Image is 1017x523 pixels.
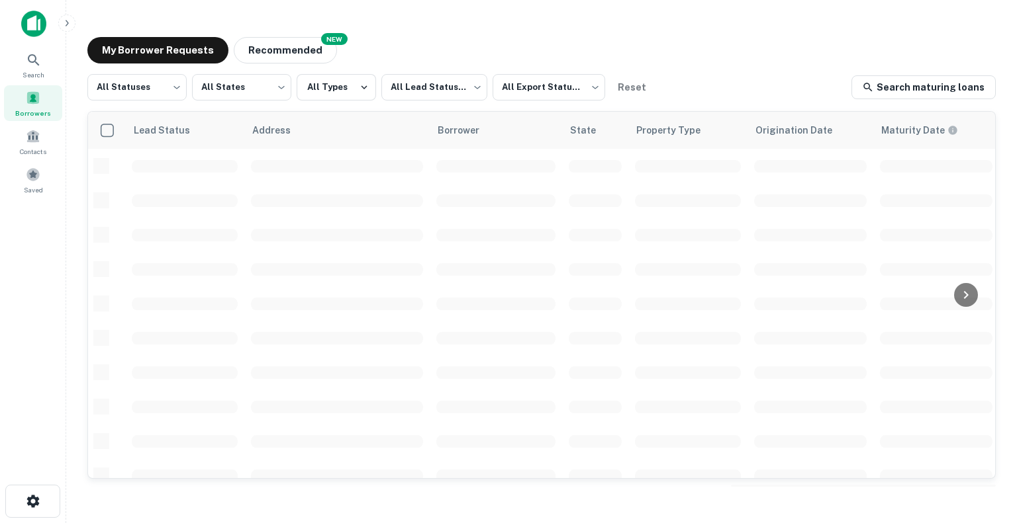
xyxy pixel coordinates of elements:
th: Borrower [430,112,562,149]
a: Search [4,47,62,83]
th: Maturity dates displayed may be estimated. Please contact the lender for the most accurate maturi... [873,112,999,149]
span: Address [252,122,308,138]
div: All Lead Statuses [381,70,487,104]
div: Maturity dates displayed may be estimated. Please contact the lender for the most accurate maturi... [881,123,958,138]
span: Contacts [20,146,46,157]
button: My Borrower Requests [87,37,228,63]
div: All States [192,70,291,104]
th: Property Type [628,112,748,149]
a: Borrowers [4,85,62,121]
h6: Maturity Date [881,123,945,138]
th: Lead Status [125,112,244,149]
span: Origination Date [755,122,849,138]
button: Recommended [234,37,337,63]
iframe: Chat Widget [951,417,1017,481]
div: All Statuses [87,70,187,104]
span: Lead Status [133,122,207,138]
button: Reset [610,74,653,101]
span: Borrower [438,122,497,138]
span: Maturity dates displayed may be estimated. Please contact the lender for the most accurate maturi... [881,123,975,138]
button: All Types [297,74,376,101]
th: Origination Date [748,112,873,149]
span: Saved [24,184,43,195]
span: Search [23,69,44,80]
span: Borrowers [15,108,51,118]
a: Contacts [4,124,62,159]
th: Address [244,112,430,149]
a: Search maturing loans [851,75,996,99]
span: State [570,122,613,138]
img: capitalize-icon.png [21,11,46,37]
div: NEW [321,33,348,45]
a: Saved [4,162,62,198]
th: State [562,112,628,149]
span: Property Type [636,122,718,138]
div: All Export Statuses [493,70,605,104]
